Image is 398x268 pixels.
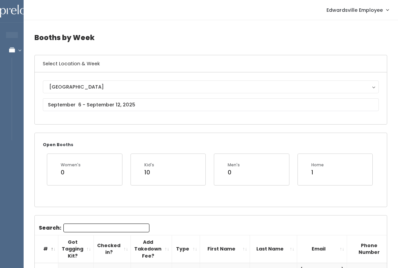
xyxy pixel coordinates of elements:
[94,235,131,263] th: Checked in?: activate to sort column ascending
[131,235,172,263] th: Add Takedown Fee?: activate to sort column ascending
[43,80,379,93] button: [GEOGRAPHIC_DATA]
[326,6,383,14] span: Edwardsville Employee
[172,235,200,263] th: Type: activate to sort column ascending
[35,235,58,263] th: #: activate to sort column descending
[61,162,81,168] div: Women's
[34,28,387,47] h4: Booths by Week
[61,168,81,177] div: 0
[49,83,372,91] div: [GEOGRAPHIC_DATA]
[200,235,250,263] th: First Name: activate to sort column ascending
[39,224,149,232] label: Search:
[43,142,73,147] small: Open Booths
[144,168,154,177] div: 10
[228,168,240,177] div: 0
[250,235,297,263] th: Last Name: activate to sort column ascending
[228,162,240,168] div: Men's
[63,224,149,232] input: Search:
[43,98,379,111] input: September 6 - September 12, 2025
[347,235,398,263] th: Phone Number: activate to sort column ascending
[35,55,387,72] h6: Select Location & Week
[297,235,347,263] th: Email: activate to sort column ascending
[311,168,324,177] div: 1
[58,235,94,263] th: Got Tagging Kit?: activate to sort column ascending
[311,162,324,168] div: Home
[320,3,395,17] a: Edwardsville Employee
[144,162,154,168] div: Kid's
